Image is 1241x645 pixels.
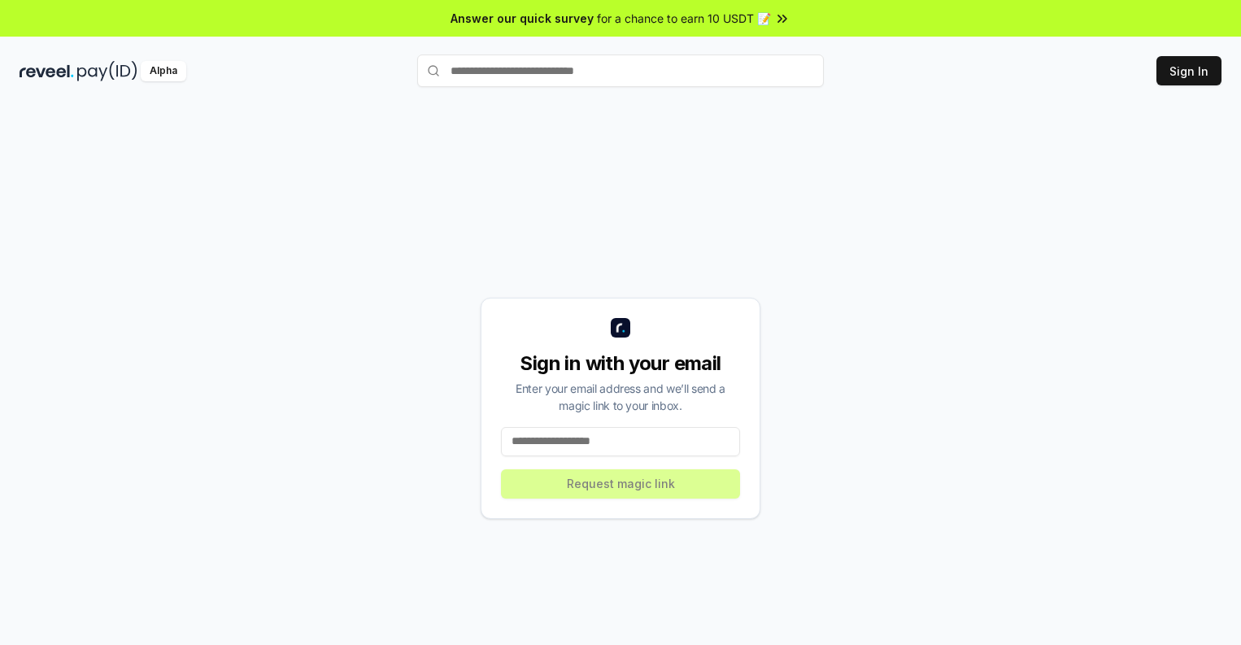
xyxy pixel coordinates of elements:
[501,380,740,414] div: Enter your email address and we’ll send a magic link to your inbox.
[501,351,740,377] div: Sign in with your email
[20,61,74,81] img: reveel_dark
[77,61,137,81] img: pay_id
[451,10,594,27] span: Answer our quick survey
[1156,56,1221,85] button: Sign In
[597,10,771,27] span: for a chance to earn 10 USDT 📝
[611,318,630,338] img: logo_small
[141,61,186,81] div: Alpha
